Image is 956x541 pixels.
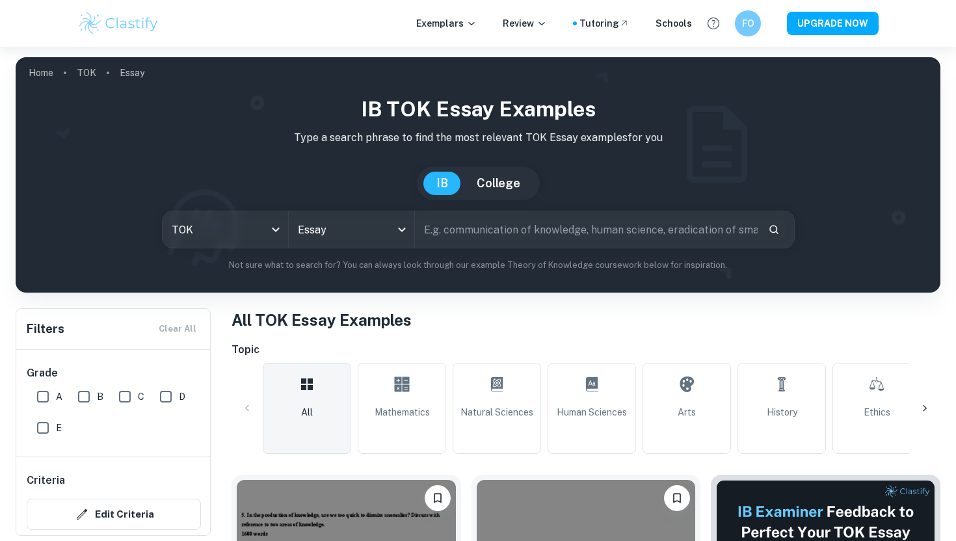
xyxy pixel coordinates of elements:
[678,405,696,419] span: Arts
[97,389,103,404] span: B
[425,485,451,511] button: Bookmark
[702,12,724,34] button: Help and Feedback
[460,405,533,419] span: Natural Sciences
[464,172,533,195] button: College
[503,16,547,31] p: Review
[77,10,160,36] img: Clastify logo
[289,211,414,248] div: Essay
[579,16,630,31] a: Tutoring
[416,16,477,31] p: Exemplars
[29,64,53,82] a: Home
[26,130,930,146] p: Type a search phrase to find the most relevant TOK Essay examples for you
[26,259,930,272] p: Not sure what to search for? You can always look through our example Theory of Knowledge coursewo...
[27,320,64,338] h6: Filters
[375,405,430,419] span: Mathematics
[120,66,144,80] p: Essay
[763,218,785,241] button: Search
[232,342,940,358] h6: Topic
[557,405,627,419] span: Human Sciences
[232,308,940,332] h1: All TOK Essay Examples
[27,365,201,381] h6: Grade
[787,12,879,35] button: UPGRADE NOW
[138,389,144,404] span: C
[16,57,940,293] img: profile cover
[27,499,201,530] button: Edit Criteria
[656,16,692,31] a: Schools
[741,16,756,31] h6: FO
[27,473,65,488] h6: Criteria
[664,485,690,511] button: Bookmark
[415,211,758,248] input: E.g. communication of knowledge, human science, eradication of smallpox...
[179,389,185,404] span: D
[735,10,761,36] button: FO
[77,64,96,82] a: TOK
[26,94,930,125] h1: IB TOK Essay examples
[864,405,890,419] span: Ethics
[56,389,62,404] span: A
[163,211,288,248] div: TOK
[767,405,797,419] span: History
[423,172,461,195] button: IB
[56,421,62,435] span: E
[301,405,313,419] span: All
